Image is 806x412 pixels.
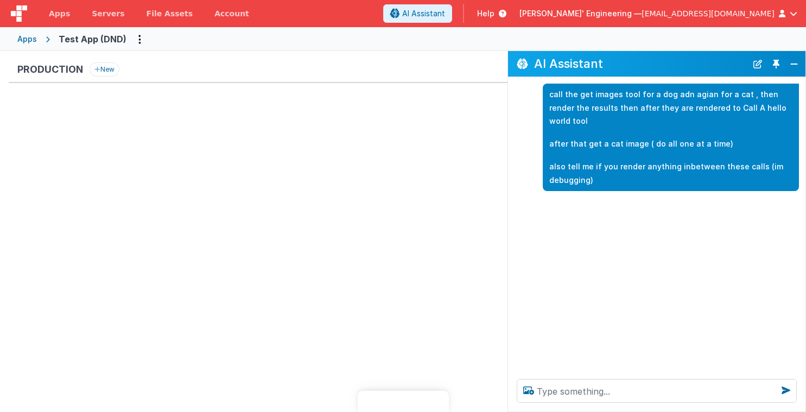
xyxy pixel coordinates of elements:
[402,8,445,19] span: AI Assistant
[549,88,792,128] p: call the get images tool for a dog adn agian for a cat , then render the results then after they ...
[549,137,792,151] p: after that get a cat image ( do all one at a time)
[549,160,792,187] p: also tell me if you render anything inbetween these calls (im debugging)
[787,56,801,72] button: Close
[17,34,37,45] div: Apps
[477,8,494,19] span: Help
[769,56,784,72] button: Toggle Pin
[519,8,797,19] button: [PERSON_NAME]' Engineering — [EMAIL_ADDRESS][DOMAIN_NAME]
[383,4,452,23] button: AI Assistant
[519,8,642,19] span: [PERSON_NAME]' Engineering —
[131,30,148,48] button: Options
[17,62,83,77] h3: Production
[90,62,119,77] button: New
[642,8,775,19] span: [EMAIL_ADDRESS][DOMAIN_NAME]
[534,55,747,73] h2: AI Assistant
[147,8,193,19] span: File Assets
[59,33,126,46] div: Test App (DND)
[92,8,124,19] span: Servers
[49,8,70,19] span: Apps
[750,56,765,72] button: New Chat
